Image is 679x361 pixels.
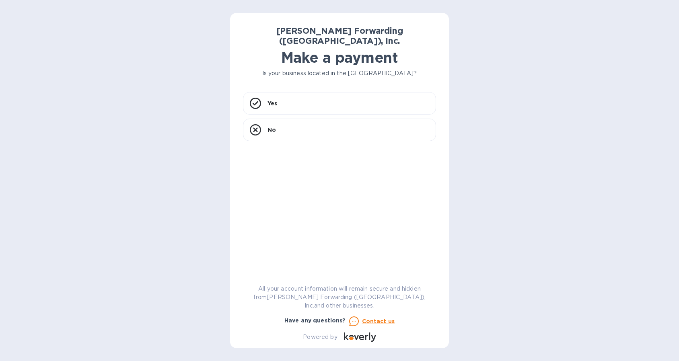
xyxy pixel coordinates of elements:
p: Powered by [303,333,337,341]
b: Have any questions? [284,317,346,324]
u: Contact us [362,318,395,324]
p: No [267,126,276,134]
p: Yes [267,99,277,107]
p: All your account information will remain secure and hidden from [PERSON_NAME] Forwarding ([GEOGRA... [243,285,436,310]
b: [PERSON_NAME] Forwarding ([GEOGRAPHIC_DATA]), Inc. [276,26,403,46]
p: Is your business located in the [GEOGRAPHIC_DATA]? [243,69,436,78]
h1: Make a payment [243,49,436,66]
